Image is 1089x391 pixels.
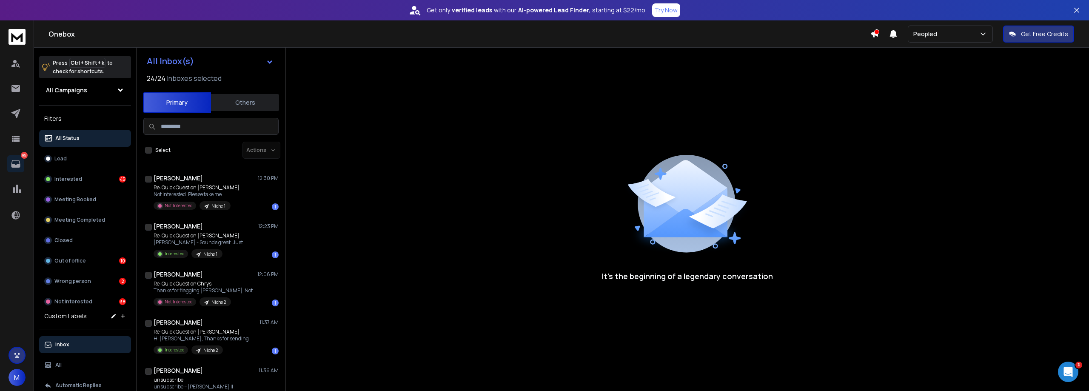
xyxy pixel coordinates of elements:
[154,280,253,287] p: Re: Quick Question Chrys
[39,273,131,290] button: Wrong person2
[154,328,249,335] p: Re: Quick Question [PERSON_NAME]
[154,184,239,191] p: Re: Quick Question [PERSON_NAME]
[55,135,80,142] p: All Status
[39,150,131,167] button: Lead
[272,251,279,258] div: 1
[44,312,87,320] h3: Custom Labels
[211,93,279,112] button: Others
[54,257,86,264] p: Out of office
[154,270,203,279] h1: [PERSON_NAME]
[258,175,279,182] p: 12:30 PM
[452,6,492,14] strong: verified leads
[69,58,105,68] span: Ctrl + Shift + k
[54,176,82,183] p: Interested
[257,271,279,278] p: 12:06 PM
[140,53,280,70] button: All Inbox(s)
[48,29,870,39] h1: Onebox
[39,232,131,249] button: Closed
[154,239,243,246] p: [PERSON_NAME] - Sounds great. Just
[9,29,26,45] img: logo
[119,278,126,285] div: 2
[165,347,185,353] p: Interested
[55,362,62,368] p: All
[154,335,249,342] p: Hi [PERSON_NAME], Thanks for sending
[652,3,680,17] button: Try Now
[21,152,28,159] p: 95
[155,147,171,154] label: Select
[154,174,203,183] h1: [PERSON_NAME]
[1075,362,1082,368] span: 1
[53,59,113,76] p: Press to check for shortcuts.
[258,223,279,230] p: 12:23 PM
[9,369,26,386] button: M
[54,196,96,203] p: Meeting Booked
[1003,26,1074,43] button: Get Free Credits
[39,82,131,99] button: All Campaigns
[154,191,239,198] p: Not interested. Please take me
[147,73,165,83] span: 24 / 24
[39,252,131,269] button: Out of office10
[203,347,218,354] p: Niche 2
[165,299,193,305] p: Not Interested
[55,341,69,348] p: Inbox
[39,336,131,353] button: Inbox
[154,287,253,294] p: Thanks for flagging [PERSON_NAME]. Not
[211,299,226,305] p: Niche 2
[913,30,941,38] p: Peopled
[54,298,92,305] p: Not Interested
[1058,362,1078,382] iframe: Intercom live chat
[272,300,279,306] div: 1
[167,73,222,83] h3: Inboxes selected
[119,298,126,305] div: 38
[54,237,73,244] p: Closed
[39,293,131,310] button: Not Interested38
[518,6,590,14] strong: AI-powered Lead Finder,
[143,92,211,113] button: Primary
[119,257,126,264] div: 10
[203,251,217,257] p: Niche 1
[154,377,233,383] p: unsubscribe
[1021,30,1068,38] p: Get Free Credits
[165,203,193,209] p: Not Interested
[154,366,203,375] h1: [PERSON_NAME]
[54,217,105,223] p: Meeting Completed
[55,382,102,389] p: Automatic Replies
[655,6,678,14] p: Try Now
[259,367,279,374] p: 11:36 AM
[602,270,773,282] p: It’s the beginning of a legendary conversation
[119,176,126,183] div: 45
[154,318,203,327] h1: [PERSON_NAME]
[39,191,131,208] button: Meeting Booked
[272,203,279,210] div: 1
[154,222,203,231] h1: [PERSON_NAME]
[54,278,91,285] p: Wrong person
[46,86,87,94] h1: All Campaigns
[165,251,185,257] p: Interested
[54,155,67,162] p: Lead
[154,232,243,239] p: Re: Quick Question [PERSON_NAME]
[7,155,24,172] a: 95
[427,6,645,14] p: Get only with our starting at $22/mo
[39,113,131,125] h3: Filters
[39,211,131,228] button: Meeting Completed
[39,130,131,147] button: All Status
[259,319,279,326] p: 11:37 AM
[272,348,279,354] div: 1
[147,57,194,66] h1: All Inbox(s)
[154,383,233,390] p: unsubscribe -- [PERSON_NAME] ||
[211,203,225,209] p: Niche 1
[39,171,131,188] button: Interested45
[39,357,131,374] button: All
